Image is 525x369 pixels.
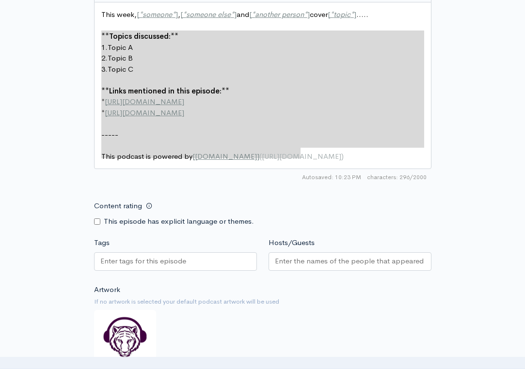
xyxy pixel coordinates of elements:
span: [ [249,10,252,19]
span: [ [192,152,195,161]
span: ( [259,152,262,161]
span: [URL][DOMAIN_NAME] [105,97,184,106]
span: 2. [101,53,108,62]
span: ] [257,152,259,161]
input: Enter the names of the people that appeared on this episode [275,256,425,267]
small: If no artwork is selected your default podcast artwork will be used [94,297,431,307]
span: Links mentioned in this episode: [109,86,222,95]
span: ] [175,10,178,19]
span: ) [341,152,344,161]
span: Topic A [108,43,133,52]
span: [ [137,10,139,19]
span: [URL][DOMAIN_NAME] [105,108,184,117]
span: someone else [186,10,231,19]
span: [ [328,10,330,19]
span: another person [255,10,304,19]
span: 1. [101,43,108,52]
label: This episode has explicit language or themes. [104,216,254,227]
span: Autosaved: 10:23 PM [302,173,361,182]
span: someone [143,10,172,19]
span: Topic C [108,64,133,74]
span: topic [334,10,350,19]
span: ] [307,10,310,19]
span: ] [234,10,237,19]
span: [ [180,10,183,19]
label: Artwork [94,284,120,295]
label: Tags [94,237,110,248]
span: [DOMAIN_NAME] [195,152,257,161]
span: This podcast is powered by [101,152,192,161]
span: 296/2000 [367,173,427,182]
label: Content rating [94,196,142,216]
span: This week, , and cover ..... [101,10,368,19]
span: Topic B [108,53,133,62]
span: ] [354,10,356,19]
span: ----- [101,130,118,139]
input: Enter tags for this episode [100,256,188,267]
label: Hosts/Guests [269,237,315,248]
span: 3. [101,64,108,74]
span: Topics discussed: [109,31,171,41]
span: [URL][DOMAIN_NAME] [262,152,341,161]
